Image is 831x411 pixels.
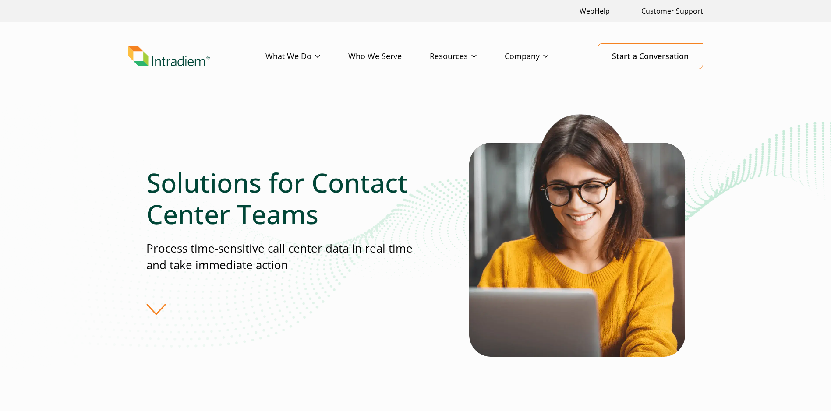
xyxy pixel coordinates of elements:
a: What We Do [265,44,348,69]
a: Resources [430,44,505,69]
a: Link opens in a new window [576,2,613,21]
img: Woman wearing glasses looking at contact center automation solutions on her laptop [469,104,685,357]
p: Process time-sensitive call center data in real time and take immediate action [146,240,415,273]
a: Link to homepage of Intradiem [128,46,265,67]
h1: Solutions for Contact Center Teams [146,167,415,230]
a: Customer Support [638,2,707,21]
img: Intradiem [128,46,210,67]
a: Company [505,44,576,69]
a: Start a Conversation [598,43,703,69]
a: Who We Serve [348,44,430,69]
